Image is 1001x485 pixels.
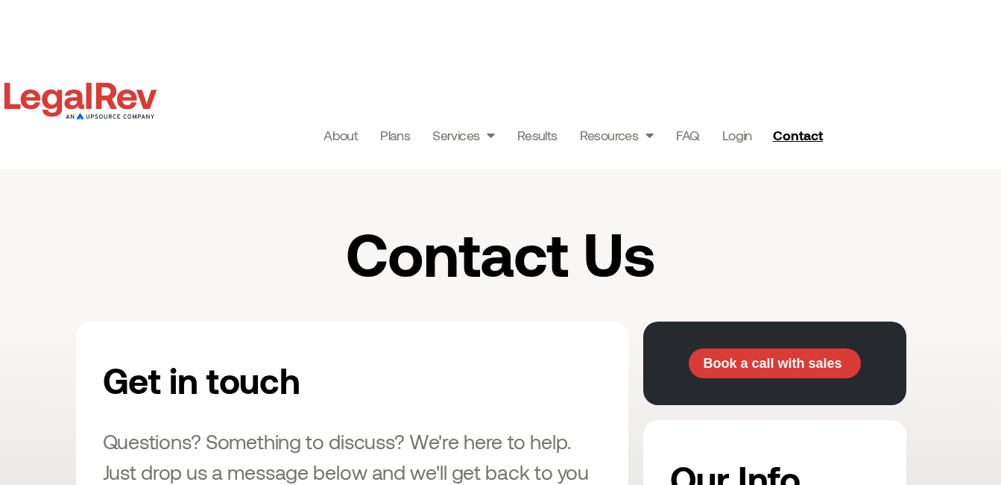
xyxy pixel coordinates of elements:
a: Plans [380,125,410,145]
a: Results [517,125,558,145]
h2: Get in touch [103,348,452,411]
a: Contact [767,123,833,147]
a: Book a call with sales [689,348,861,378]
a: About [323,125,358,145]
a: FAQ [676,125,700,145]
nav: Menu [323,125,752,145]
span: Book a call with sales [703,357,841,370]
a: Login [722,125,752,145]
a: Services [432,125,495,145]
a: Resources [580,125,654,145]
span: Contact [773,128,823,142]
h1: Contact Us [203,222,798,284]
